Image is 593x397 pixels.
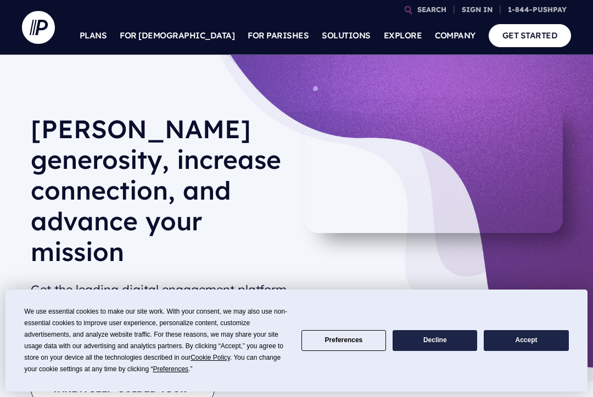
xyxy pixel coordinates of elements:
button: Preferences [301,330,386,351]
h2: Get the leading digital engagement platform for [DEMOGRAPHIC_DATA] and parishes. [31,277,288,320]
h1: [PERSON_NAME] generosity, increase connection, and advance your mission [31,114,288,276]
span: Preferences [153,365,188,373]
span: Cookie Policy [191,354,230,361]
a: FOR PARISHES [248,16,309,55]
a: EXPLORE [384,16,422,55]
a: PLANS [80,16,107,55]
a: COMPANY [435,16,475,55]
button: Accept [484,330,568,351]
div: Cookie Consent Prompt [5,290,588,392]
a: GET STARTED [489,24,572,47]
div: We use essential cookies to make our site work. With your consent, we may also use non-essential ... [24,306,288,375]
a: SOLUTIONS [322,16,371,55]
button: Decline [393,330,477,351]
a: FOR [DEMOGRAPHIC_DATA] [120,16,234,55]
